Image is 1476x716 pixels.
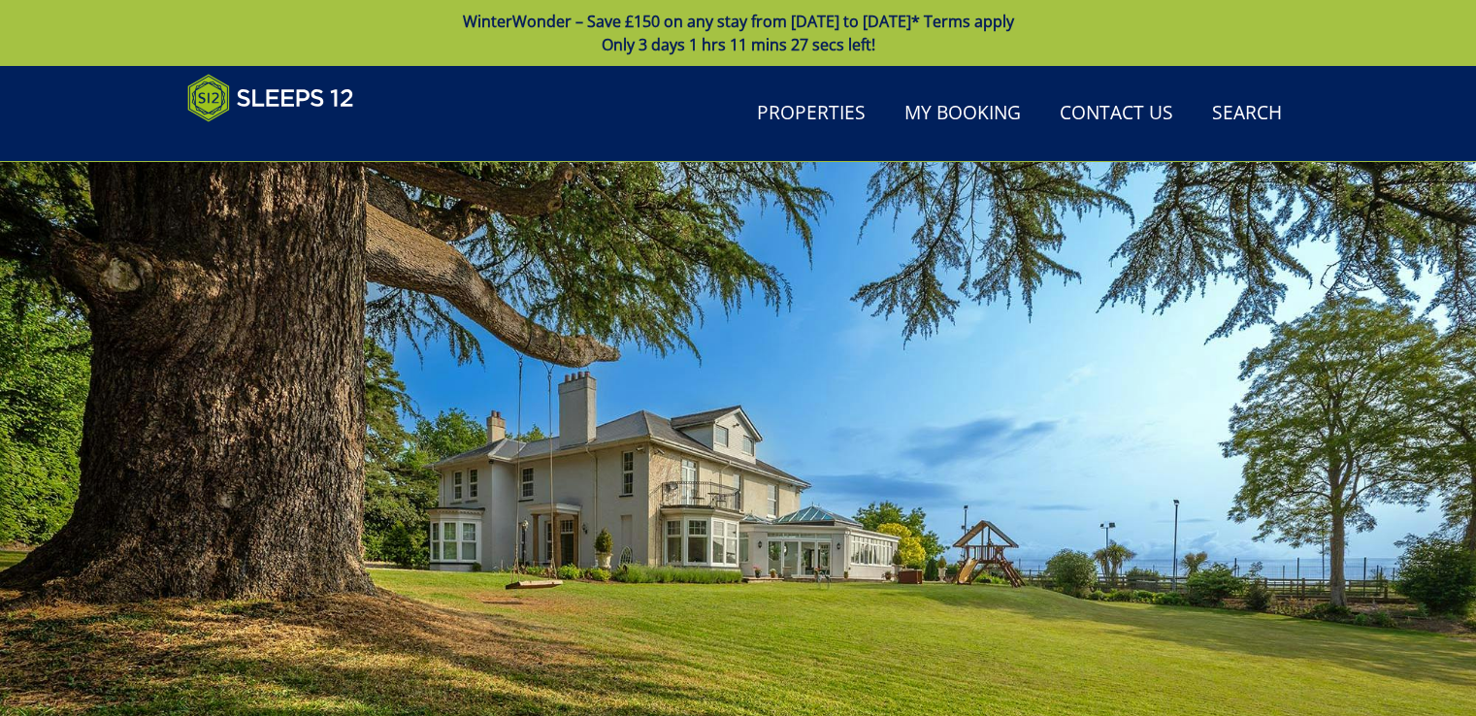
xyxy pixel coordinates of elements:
[749,92,873,136] a: Properties
[1204,92,1290,136] a: Search
[187,74,354,122] img: Sleeps 12
[178,134,381,150] iframe: Customer reviews powered by Trustpilot
[1052,92,1181,136] a: Contact Us
[897,92,1029,136] a: My Booking
[602,34,875,55] span: Only 3 days 1 hrs 11 mins 27 secs left!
